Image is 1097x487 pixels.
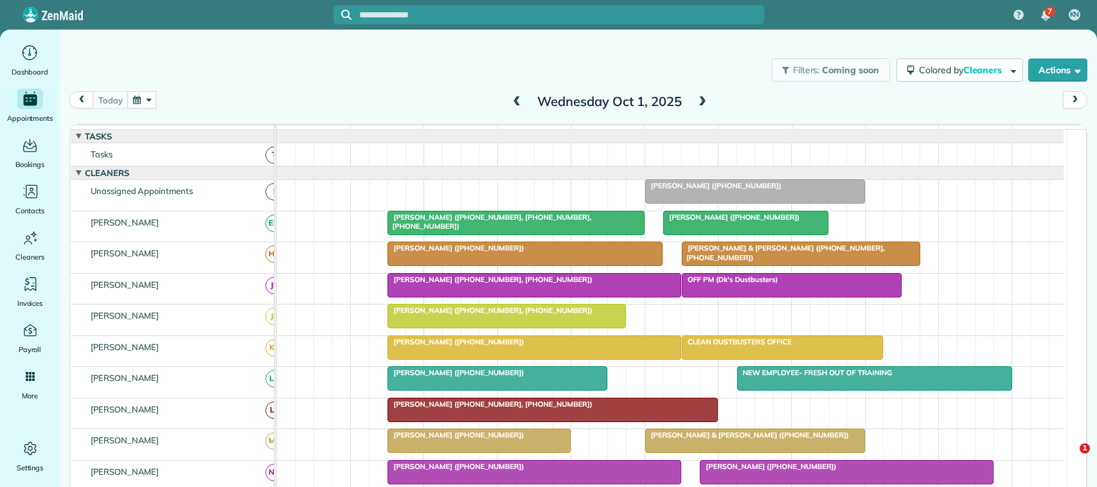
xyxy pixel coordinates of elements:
[681,337,792,346] span: CLEAN DUSTBUSTERS OFFICE
[736,368,893,377] span: NEW EMPLOYEE- FRESH OUT OF TRAINING
[1028,58,1087,82] button: Actions
[12,66,48,78] span: Dashboard
[88,248,162,258] span: [PERSON_NAME]
[793,64,820,76] span: Filters:
[88,310,162,321] span: [PERSON_NAME]
[93,91,128,109] button: today
[19,343,42,356] span: Payroll
[88,279,162,290] span: [PERSON_NAME]
[822,64,880,76] span: Coming soon
[529,94,690,109] h2: Wednesday Oct 1, 2025
[17,461,44,474] span: Settings
[792,128,815,138] span: 2pm
[277,128,301,138] span: 7am
[387,213,591,231] span: [PERSON_NAME] ([PHONE_NUMBER], [PHONE_NUMBER], [PHONE_NUMBER])
[387,430,524,439] span: [PERSON_NAME] ([PHONE_NUMBER])
[5,274,55,310] a: Invoices
[1070,10,1080,20] span: KN
[7,112,53,125] span: Appointments
[5,438,55,474] a: Settings
[896,58,1023,82] button: Colored byCleaners
[88,342,162,352] span: [PERSON_NAME]
[1048,6,1052,17] span: 7
[1080,443,1090,454] span: 1
[387,306,593,315] span: [PERSON_NAME] ([PHONE_NUMBER], [PHONE_NUMBER])
[17,297,43,310] span: Invoices
[15,158,45,171] span: Bookings
[265,308,283,325] span: JR
[69,91,94,109] button: prev
[88,373,162,383] span: [PERSON_NAME]
[919,64,1006,76] span: Colored by
[571,128,600,138] span: 11am
[82,168,132,178] span: Cleaners
[22,389,38,402] span: More
[265,402,283,419] span: LF
[498,128,527,138] span: 10am
[1063,91,1087,109] button: next
[88,435,162,445] span: [PERSON_NAME]
[265,146,283,164] span: T
[5,181,55,217] a: Contacts
[88,186,195,196] span: Unassigned Appointments
[5,227,55,263] a: Cleaners
[387,243,524,252] span: [PERSON_NAME] ([PHONE_NUMBER])
[663,213,800,222] span: [PERSON_NAME] ([PHONE_NUMBER])
[699,462,837,471] span: [PERSON_NAME] ([PHONE_NUMBER])
[681,243,885,261] span: [PERSON_NAME] & [PERSON_NAME] ([PHONE_NUMBER], [PHONE_NUMBER])
[265,370,283,387] span: LS
[265,464,283,481] span: NN
[645,128,673,138] span: 12pm
[5,135,55,171] a: Bookings
[718,128,741,138] span: 1pm
[681,275,779,284] span: OFF PM (Dk's Dustbusters)
[939,128,961,138] span: 4pm
[265,215,283,232] span: EM
[341,10,352,20] svg: Focus search
[265,183,283,200] span: !
[1013,128,1035,138] span: 5pm
[351,128,375,138] span: 8am
[387,275,593,284] span: [PERSON_NAME] ([PHONE_NUMBER], [PHONE_NUMBER])
[15,204,44,217] span: Contacts
[265,432,283,450] span: MB
[265,277,283,294] span: JB
[387,337,524,346] span: [PERSON_NAME] ([PHONE_NUMBER])
[5,320,55,356] a: Payroll
[15,251,44,263] span: Cleaners
[387,400,593,409] span: [PERSON_NAME] ([PHONE_NUMBER], [PHONE_NUMBER])
[82,131,114,141] span: Tasks
[1053,443,1084,474] iframe: Intercom live chat
[265,245,283,263] span: HC
[387,462,524,471] span: [PERSON_NAME] ([PHONE_NUMBER])
[1032,1,1059,30] div: 7 unread notifications
[88,149,115,159] span: Tasks
[88,404,162,414] span: [PERSON_NAME]
[645,430,850,439] span: [PERSON_NAME] & [PERSON_NAME] ([PHONE_NUMBER])
[88,217,162,227] span: [PERSON_NAME]
[88,466,162,477] span: [PERSON_NAME]
[265,339,283,357] span: KB
[963,64,1004,76] span: Cleaners
[645,181,782,190] span: [PERSON_NAME] ([PHONE_NUMBER])
[5,89,55,125] a: Appointments
[866,128,888,138] span: 3pm
[334,10,352,20] button: Focus search
[424,128,448,138] span: 9am
[387,368,524,377] span: [PERSON_NAME] ([PHONE_NUMBER])
[5,42,55,78] a: Dashboard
